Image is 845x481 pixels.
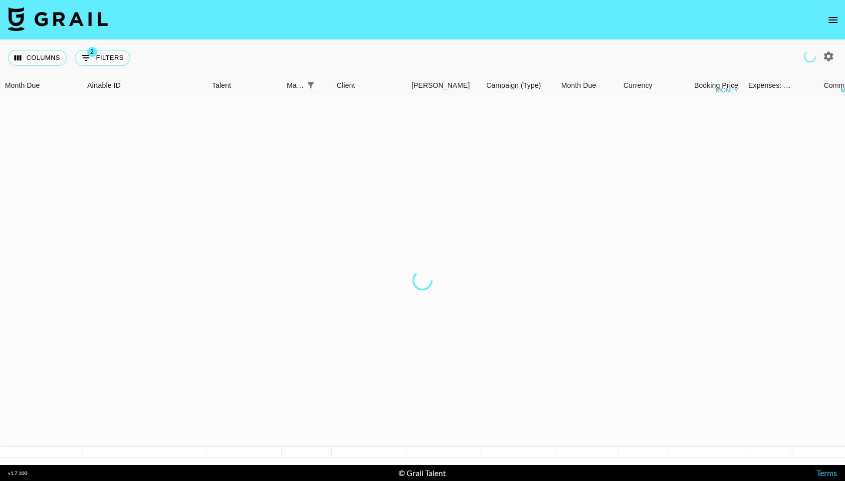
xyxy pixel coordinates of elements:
[87,47,97,57] span: 2
[399,468,446,478] div: © Grail Talent
[561,76,596,95] div: Month Due
[556,76,619,95] div: Month Due
[8,470,27,477] div: v 1.7.100
[486,76,541,95] div: Campaign (Type)
[318,78,332,92] button: Sort
[282,76,332,95] div: Manager
[407,76,481,95] div: Booker
[332,76,407,95] div: Client
[817,468,837,478] a: Terms
[743,76,793,95] div: Expenses: Remove Commission?
[5,76,40,95] div: Month Due
[619,76,668,95] div: Currency
[87,76,121,95] div: Airtable ID
[304,78,318,92] button: Show filters
[716,87,738,93] div: money
[75,50,130,66] button: Show filters
[337,76,355,95] div: Client
[481,76,556,95] div: Campaign (Type)
[8,50,67,66] button: Select columns
[694,76,738,95] div: Booking Price
[624,76,652,95] div: Currency
[287,76,304,95] div: Manager
[823,10,843,30] button: open drawer
[8,7,108,31] img: Grail Talent
[212,76,231,95] div: Talent
[412,76,470,95] div: [PERSON_NAME]
[804,50,817,63] span: Refreshing clients, managers, users, talent, campaigns...
[207,76,282,95] div: Talent
[304,78,318,92] div: 1 active filter
[748,76,791,95] div: Expenses: Remove Commission?
[82,76,207,95] div: Airtable ID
